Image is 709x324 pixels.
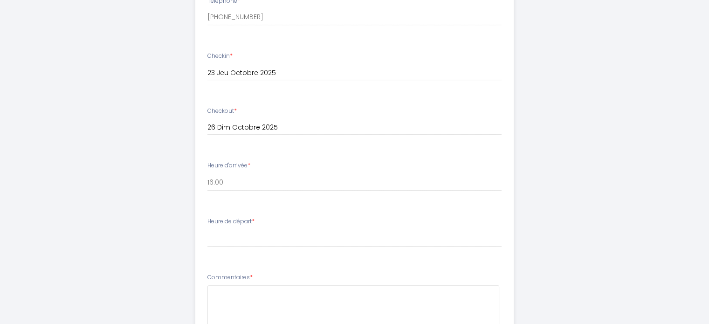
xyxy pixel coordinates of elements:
[207,161,250,170] label: Heure d'arrivée
[207,217,255,226] label: Heure de départ
[207,273,253,282] label: Commentaires
[207,52,233,61] label: Checkin
[207,107,237,116] label: Checkout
